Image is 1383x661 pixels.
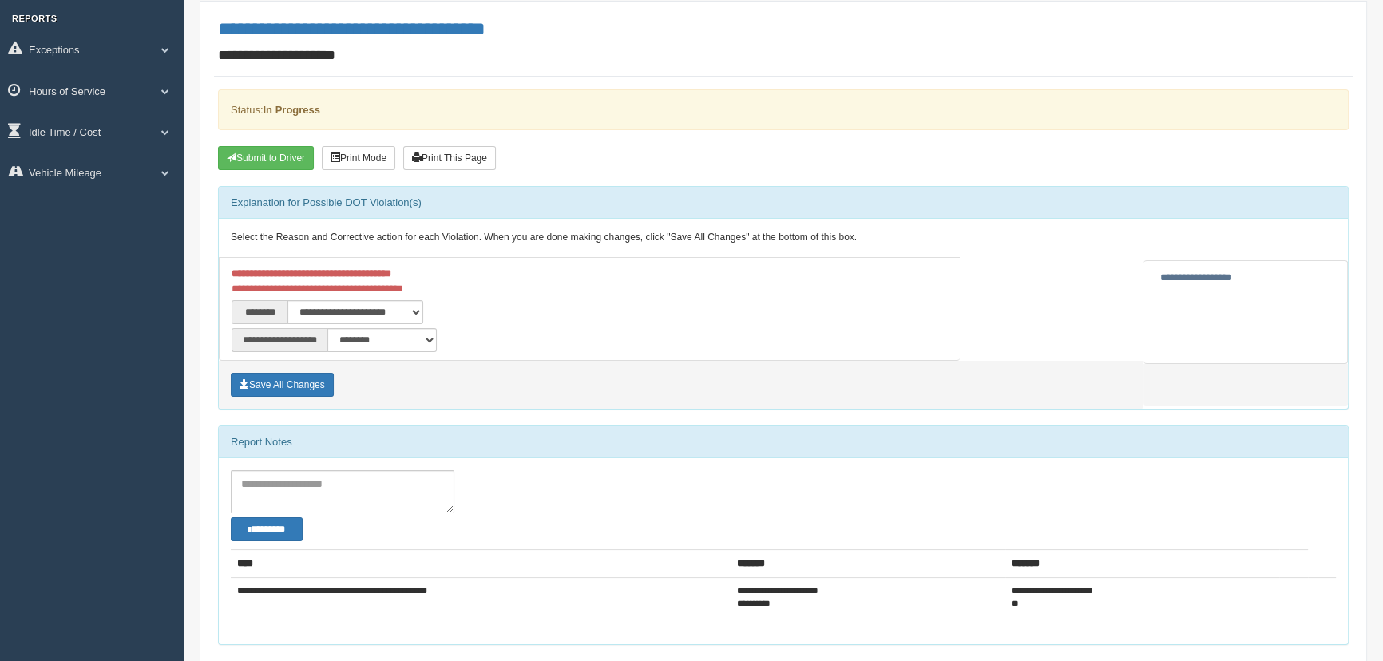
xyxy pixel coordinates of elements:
button: Save [231,373,334,397]
div: Select the Reason and Corrective action for each Violation. When you are done making changes, cli... [219,219,1348,257]
div: Report Notes [219,426,1348,458]
div: Explanation for Possible DOT Violation(s) [219,187,1348,219]
strong: In Progress [263,104,320,116]
button: Print Mode [322,146,395,170]
button: Print This Page [403,146,496,170]
button: Submit To Driver [218,146,314,170]
button: Change Filter Options [231,517,303,541]
div: Status: [218,89,1349,130]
